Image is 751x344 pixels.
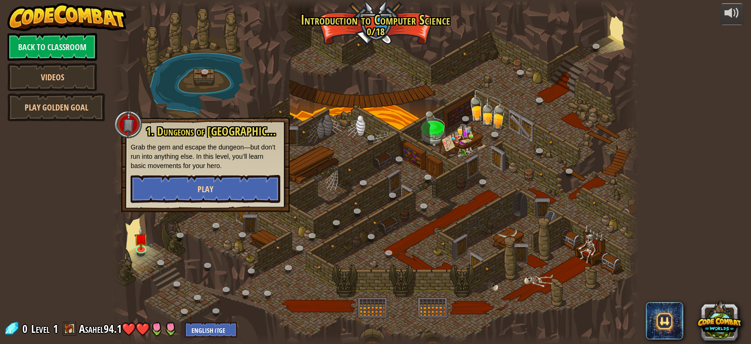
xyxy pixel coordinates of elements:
img: CodeCombat - Learn how to code by playing a game [7,3,126,31]
a: Asahel94.1❤️❤️🌷🌷 [79,321,180,336]
img: level-banner-unstarted.png [134,227,147,250]
span: 0 [22,321,30,336]
span: Play [198,183,213,195]
span: 1. Dungeons of [GEOGRAPHIC_DATA] [146,123,297,139]
p: Grab the gem and escape the dungeon—but don’t run into anything else. In this level, you’ll learn... [131,143,280,170]
a: Play Golden Goal [7,93,105,121]
span: 1 [53,321,58,336]
span: Level [31,321,50,337]
a: Videos [7,63,97,91]
button: Adjust volume [720,3,744,25]
a: Back to Classroom [7,33,97,61]
button: Play [131,175,280,203]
